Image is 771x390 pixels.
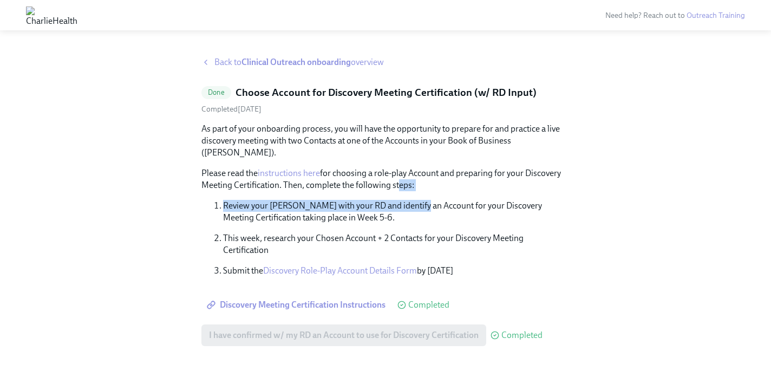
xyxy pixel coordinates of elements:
span: Need help? Reach out to [605,11,745,20]
span: Thursday, September 18th 2025, 6:46 pm [201,105,262,114]
span: Done [201,88,231,96]
span: Completed [408,301,449,309]
p: Please read the for choosing a role-play Account and preparing for your Discovery Meeting Certifi... [201,167,570,191]
p: Review your [PERSON_NAME] with your RD and identify an Account for your Discovery Meeting Certifi... [223,200,570,224]
a: Discovery Role-Play Account Details Form [263,265,417,276]
a: Back toClinical Outreach onboardingoverview [201,56,570,68]
a: Discovery Meeting Certification Instructions [201,294,393,316]
span: Back to overview [214,56,384,68]
img: CharlieHealth [26,6,77,24]
p: As part of your onboarding process, you will have the opportunity to prepare for and practice a l... [201,123,570,159]
a: Outreach Training [687,11,745,20]
p: Submit the by [DATE] [223,265,570,277]
a: instructions here [258,168,320,178]
span: Completed [501,331,543,340]
p: This week, research your Chosen Account + 2 Contacts for your Discovery Meeting Certification [223,232,570,256]
strong: Clinical Outreach onboarding [241,57,351,67]
span: Discovery Meeting Certification Instructions [209,300,385,310]
h5: Choose Account for Discovery Meeting Certification (w/ RD Input) [236,86,537,100]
